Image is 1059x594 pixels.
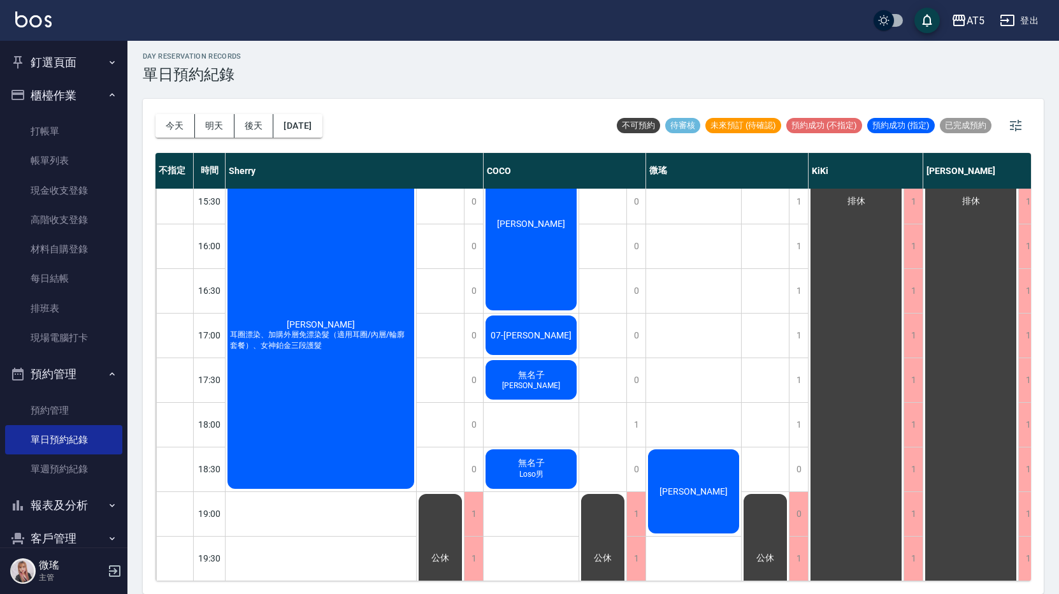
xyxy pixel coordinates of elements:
span: 預約成功 (不指定) [786,120,862,131]
div: 微瑤 [646,153,809,189]
div: 0 [626,358,645,402]
button: 客戶管理 [5,522,122,555]
span: 耳圈漂染、加購外層免漂染髮（適用耳圈/內層/輪廓套餐）、女神鉑金三段護髮 [227,330,414,351]
div: 1 [789,314,808,358]
button: 櫃檯作業 [5,79,122,112]
div: COCO [484,153,646,189]
div: 1 [789,537,808,581]
div: 1 [904,492,923,536]
div: 17:00 [194,313,226,358]
div: 1 [789,403,808,447]
div: 1 [789,269,808,313]
div: 0 [626,224,645,268]
span: 未來預訂 (待確認) [705,120,781,131]
a: 單週預約紀錄 [5,454,122,484]
div: 0 [464,447,483,491]
div: 1 [904,358,923,402]
div: 0 [626,447,645,491]
div: 1 [626,537,645,581]
p: 主管 [39,572,104,583]
div: 16:30 [194,268,226,313]
div: 0 [464,314,483,358]
div: 1 [904,314,923,358]
button: 後天 [234,114,274,138]
span: [PERSON_NAME] [500,381,563,390]
span: Loso男 [517,469,546,480]
span: [PERSON_NAME] [657,486,730,496]
div: 1 [904,403,923,447]
div: 0 [464,358,483,402]
button: 釘選頁面 [5,46,122,79]
span: 排休 [960,196,983,207]
div: 不指定 [155,153,194,189]
button: 今天 [155,114,195,138]
div: 1 [1018,358,1037,402]
div: 17:30 [194,358,226,402]
div: Sherry [226,153,484,189]
div: 19:30 [194,536,226,581]
button: 報表及分析 [5,489,122,522]
a: 材料自購登錄 [5,235,122,264]
div: 0 [789,447,808,491]
div: 1 [1018,314,1037,358]
div: 15:30 [194,179,226,224]
span: 公休 [591,553,614,564]
button: save [914,8,940,33]
img: Person [10,558,36,584]
a: 單日預約紀錄 [5,425,122,454]
div: 1 [1018,537,1037,581]
button: 預約管理 [5,358,122,391]
div: 0 [464,269,483,313]
div: 1 [1018,180,1037,224]
div: 1 [904,224,923,268]
a: 預約管理 [5,396,122,425]
div: 1 [1018,403,1037,447]
h3: 單日預約紀錄 [143,66,241,83]
span: 排休 [845,196,868,207]
button: AT5 [946,8,990,34]
div: KiKi [809,153,923,189]
div: 0 [626,269,645,313]
span: [PERSON_NAME] [284,319,357,330]
a: 現場電腦打卡 [5,323,122,352]
button: 登出 [995,9,1044,33]
a: 帳單列表 [5,146,122,175]
div: 18:30 [194,447,226,491]
div: 1 [1018,269,1037,313]
div: 1 [464,492,483,536]
div: AT5 [967,13,984,29]
div: 0 [464,180,483,224]
div: 1 [1018,224,1037,268]
div: 1 [789,358,808,402]
a: 打帳單 [5,117,122,146]
div: 1 [626,492,645,536]
a: 現金收支登錄 [5,176,122,205]
div: [PERSON_NAME] [923,153,1038,189]
button: 明天 [195,114,234,138]
div: 1 [904,269,923,313]
div: 1 [464,537,483,581]
div: 1 [1018,447,1037,491]
div: 0 [626,180,645,224]
span: [PERSON_NAME] [494,219,568,229]
div: 1 [904,537,923,581]
h5: 微瑤 [39,559,104,572]
div: 1 [904,447,923,491]
div: 1 [904,180,923,224]
div: 1 [626,403,645,447]
div: 時間 [194,153,226,189]
div: 16:00 [194,224,226,268]
a: 高階收支登錄 [5,205,122,235]
span: 07-[PERSON_NAME] [488,330,574,340]
div: 0 [789,492,808,536]
span: 待審核 [665,120,700,131]
h2: day Reservation records [143,52,241,61]
a: 每日結帳 [5,264,122,293]
div: 1 [1018,492,1037,536]
span: 預約成功 (指定) [867,120,935,131]
div: 18:00 [194,402,226,447]
span: 無名子 [515,458,547,469]
div: 1 [789,180,808,224]
a: 排班表 [5,294,122,323]
span: 已完成預約 [940,120,991,131]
